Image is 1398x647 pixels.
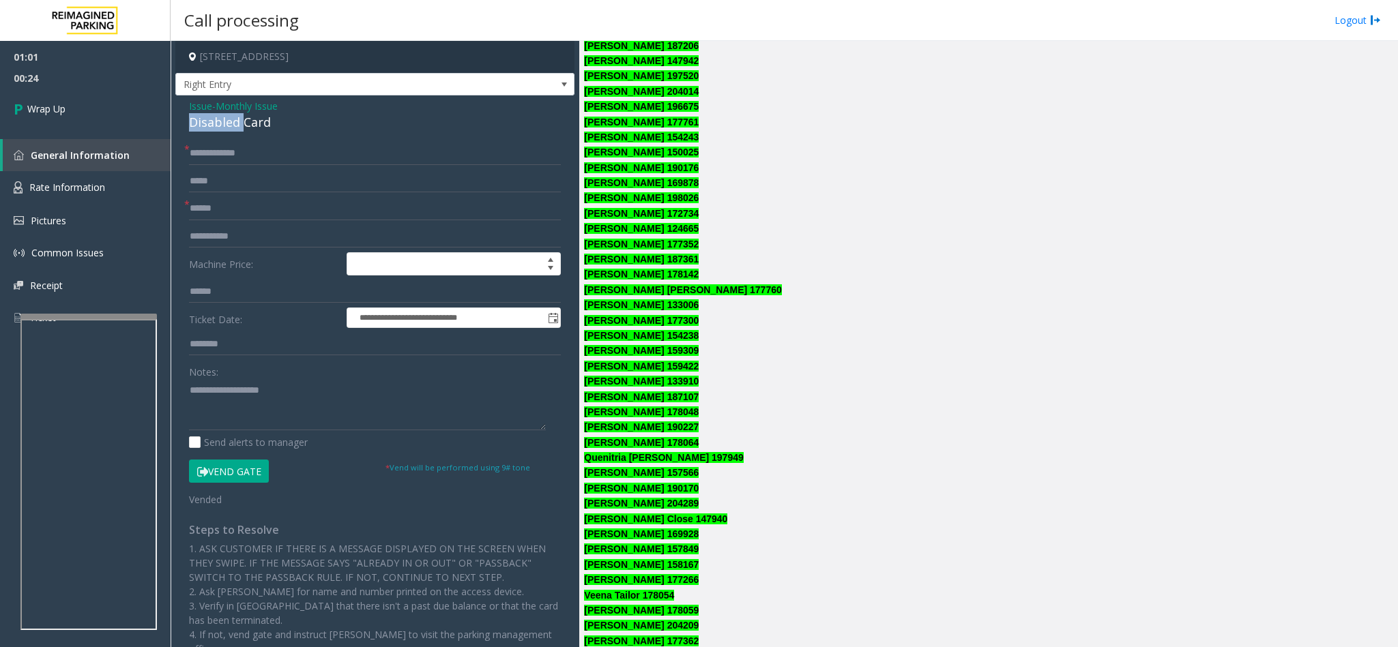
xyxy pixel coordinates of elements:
[31,149,130,162] span: General Information
[30,279,63,292] span: Receipt
[14,216,24,225] img: 'icon'
[584,117,699,127] font: [PERSON_NAME] 177761
[584,620,699,631] font: [PERSON_NAME] 204209
[584,376,699,387] font: [PERSON_NAME] 133910
[189,524,561,537] h4: Steps to Resolve
[584,315,699,326] font: [PERSON_NAME] 177300
[584,132,699,142] font: [PERSON_NAME] 154243
[584,635,699,646] font: [PERSON_NAME] 177362
[189,360,218,379] label: Notes:
[189,493,222,506] span: Vended
[584,299,699,310] font: [PERSON_NAME] 133006
[584,345,699,356] font: [PERSON_NAME] 159309
[584,421,699,432] font: [PERSON_NAME] 190227
[584,590,674,601] font: Veena Tailor 178054
[27,102,65,116] span: Wrap Up
[584,223,699,234] font: [PERSON_NAME] 124665
[584,254,699,265] font: [PERSON_NAME] 187361
[1335,13,1381,27] a: Logout
[545,308,560,327] span: Toggle popup
[29,311,56,324] span: Ticket
[14,150,24,160] img: 'icon'
[212,100,278,112] span: -
[584,55,699,66] font: [PERSON_NAME] 147942
[584,330,699,341] font: [PERSON_NAME] 154238
[189,99,212,113] span: Issue
[1370,13,1381,27] img: logout
[584,70,699,81] font: [PERSON_NAME] 197520
[186,307,343,328] label: Ticket Date:
[29,181,105,194] span: Rate Information
[14,181,23,194] img: 'icon'
[584,483,699,494] font: [PERSON_NAME] 190170
[584,528,699,539] font: [PERSON_NAME] 169928
[584,605,699,616] font: [PERSON_NAME] 178059
[541,253,560,264] span: Increase value
[584,467,699,478] font: [PERSON_NAME] 157566
[189,113,561,132] div: Disabled Card
[175,41,574,73] h4: [STREET_ADDRESS]
[584,391,699,402] font: [PERSON_NAME] 187107
[584,406,699,417] font: [PERSON_NAME] 178048
[584,559,699,570] font: [PERSON_NAME] 158167
[584,147,699,157] font: [PERSON_NAME] 150025
[3,139,171,171] a: General Information
[584,513,727,524] font: [PERSON_NAME] Close 147940
[584,284,781,295] font: [PERSON_NAME] [PERSON_NAME] 177760
[31,214,66,227] span: Pictures
[584,192,699,203] font: [PERSON_NAME] 198026
[584,574,699,585] font: [PERSON_NAME] 177266
[186,252,343,275] label: Machine Price:
[14,312,23,324] img: 'icon'
[14,281,23,290] img: 'icon'
[216,99,278,113] span: Monthly Issue
[584,40,699,51] font: [PERSON_NAME] 187206
[541,264,560,275] span: Decrease value
[189,435,308,449] label: Send alerts to manager
[584,86,699,97] font: [PERSON_NAME] 204014
[584,239,699,250] font: [PERSON_NAME] 177352
[584,361,699,372] font: [PERSON_NAME] 159422
[385,462,530,472] small: Vend will be performed using 9# tone
[584,177,699,188] font: [PERSON_NAME] 169878
[584,208,699,219] font: [PERSON_NAME] 172734
[31,246,104,259] span: Common Issues
[189,460,269,483] button: Vend Gate
[584,498,699,509] font: [PERSON_NAME] 204289
[584,437,699,448] font: [PERSON_NAME] 178064
[584,101,699,112] font: [PERSON_NAME] 196675
[177,3,306,37] h3: Call processing
[584,452,743,463] font: Quenitria [PERSON_NAME] 197949
[584,162,699,173] font: [PERSON_NAME] 190176
[176,74,495,95] span: Right Entry
[584,269,699,280] font: [PERSON_NAME] 178142
[14,247,25,258] img: 'icon'
[584,543,699,554] font: [PERSON_NAME] 157849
